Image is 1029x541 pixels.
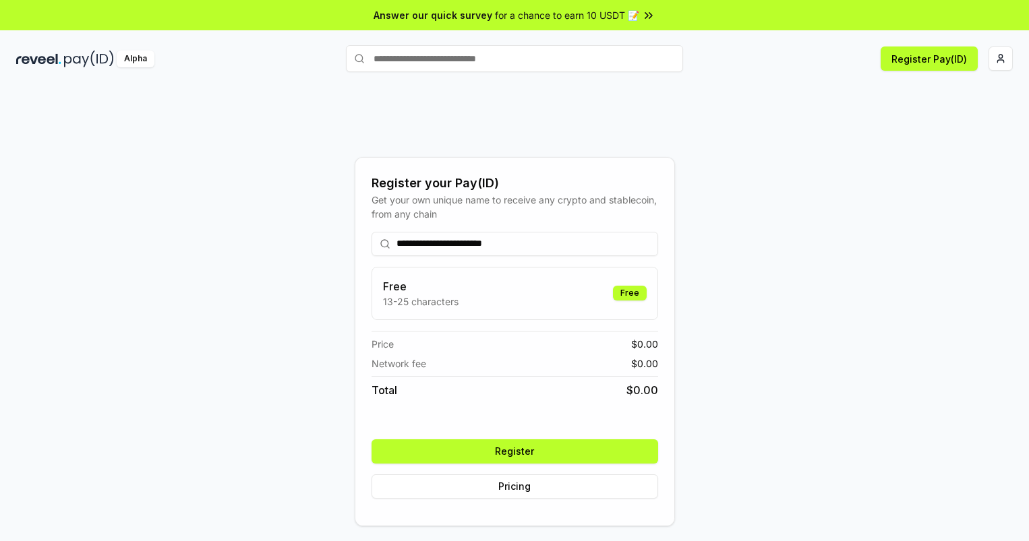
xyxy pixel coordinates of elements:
[372,193,658,221] div: Get your own unique name to receive any crypto and stablecoin, from any chain
[495,8,639,22] span: for a chance to earn 10 USDT 📝
[374,8,492,22] span: Answer our quick survey
[383,294,459,309] p: 13-25 characters
[372,356,426,371] span: Network fee
[372,382,397,398] span: Total
[631,356,658,371] span: $ 0.00
[881,46,978,71] button: Register Pay(ID)
[16,51,61,67] img: reveel_dark
[613,286,647,300] div: Free
[372,439,658,464] button: Register
[372,337,394,351] span: Price
[64,51,114,67] img: pay_id
[626,382,658,398] span: $ 0.00
[372,174,658,193] div: Register your Pay(ID)
[383,278,459,294] h3: Free
[631,337,658,351] span: $ 0.00
[117,51,154,67] div: Alpha
[372,474,658,499] button: Pricing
